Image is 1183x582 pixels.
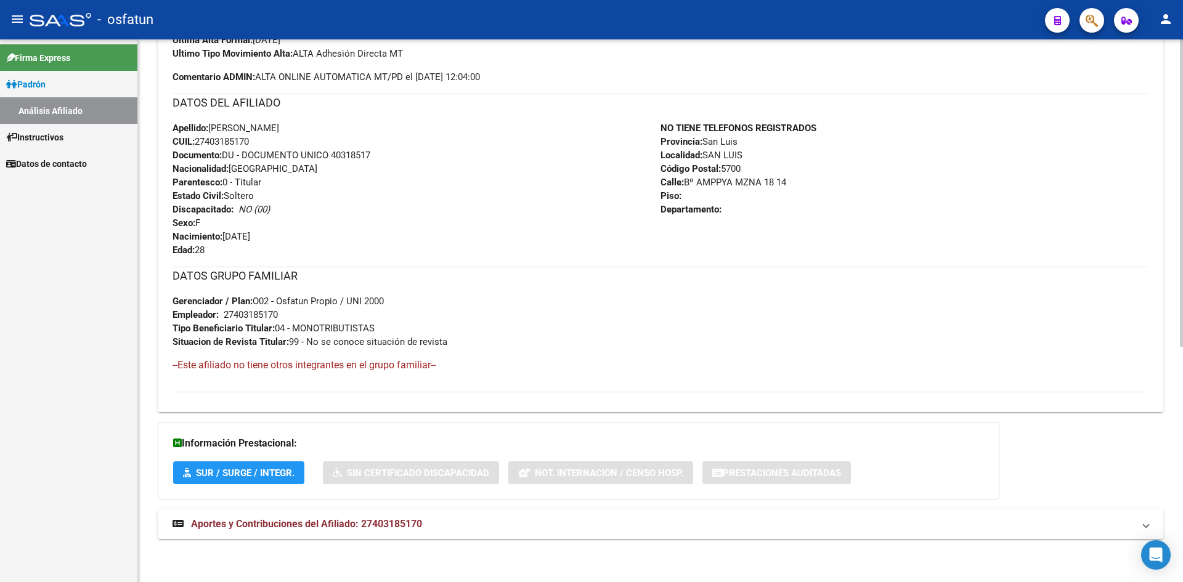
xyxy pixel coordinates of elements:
[173,177,222,188] strong: Parentesco:
[173,123,208,134] strong: Apellido:
[661,136,738,147] span: San Luis
[224,308,278,321] div: 27403185170
[173,150,370,161] span: DU - DOCUMENTO UNICO 40318517
[173,163,317,174] span: [GEOGRAPHIC_DATA]
[173,34,253,46] strong: Última Alta Formal:
[323,461,499,484] button: Sin Certificado Discapacidad
[173,150,222,161] strong: Documento:
[661,163,741,174] span: 5700
[173,296,253,307] strong: Gerenciador / Plan:
[661,177,786,188] span: Bº AMPPYA MZNA 18 14
[173,323,375,334] span: 04 - MONOTRIBUTISTAS
[173,461,304,484] button: SUR / SURGE / INTEGR.
[1158,12,1173,26] mat-icon: person
[661,190,681,201] strong: Piso:
[508,461,693,484] button: Not. Internacion / Censo Hosp.
[173,336,289,347] strong: Situacion de Revista Titular:
[723,467,841,479] span: Prestaciones Auditadas
[173,217,200,228] span: F
[535,467,683,479] span: Not. Internacion / Censo Hosp.
[10,12,25,26] mat-icon: menu
[173,336,447,347] span: 99 - No se conoce situación de revista
[97,6,153,33] span: - osfatun
[702,461,851,484] button: Prestaciones Auditadas
[173,204,234,215] strong: Discapacitado:
[173,231,250,242] span: [DATE]
[661,204,722,215] strong: Departamento:
[661,150,742,161] span: SAN LUIS
[173,309,219,320] strong: Empleador:
[6,78,46,91] span: Padrón
[173,71,255,83] strong: Comentario ADMIN:
[173,48,403,59] span: ALTA Adhesión Directa MT
[173,123,279,134] span: [PERSON_NAME]
[238,204,270,215] i: NO (00)
[661,177,684,188] strong: Calle:
[173,190,224,201] strong: Estado Civil:
[173,435,984,452] h3: Información Prestacional:
[6,51,70,65] span: Firma Express
[661,123,816,134] strong: NO TIENE TELEFONOS REGISTRADOS
[661,150,702,161] strong: Localidad:
[173,136,195,147] strong: CUIL:
[661,163,721,174] strong: Código Postal:
[173,296,384,307] span: O02 - Osfatun Propio / UNI 2000
[173,217,195,228] strong: Sexo:
[158,509,1163,539] mat-expansion-panel-header: Aportes y Contribuciones del Afiliado: 27403185170
[173,358,1148,372] h4: --Este afiliado no tiene otros integrantes en el grupo familiar--
[173,245,205,256] span: 28
[191,518,422,530] span: Aportes y Contribuciones del Afiliado: 27403185170
[173,48,293,59] strong: Ultimo Tipo Movimiento Alta:
[173,231,222,242] strong: Nacimiento:
[347,467,489,479] span: Sin Certificado Discapacidad
[173,163,229,174] strong: Nacionalidad:
[173,177,261,188] span: 0 - Titular
[6,157,87,171] span: Datos de contacto
[1141,540,1171,570] div: Open Intercom Messenger
[173,267,1148,285] h3: DATOS GRUPO FAMILIAR
[6,131,63,144] span: Instructivos
[173,323,275,334] strong: Tipo Beneficiario Titular:
[661,136,702,147] strong: Provincia:
[173,94,1148,111] h3: DATOS DEL AFILIADO
[173,190,254,201] span: Soltero
[173,70,480,84] span: ALTA ONLINE AUTOMATICA MT/PD el [DATE] 12:04:00
[173,34,280,46] span: [DATE]
[173,245,195,256] strong: Edad:
[196,467,295,479] span: SUR / SURGE / INTEGR.
[173,136,249,147] span: 27403185170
